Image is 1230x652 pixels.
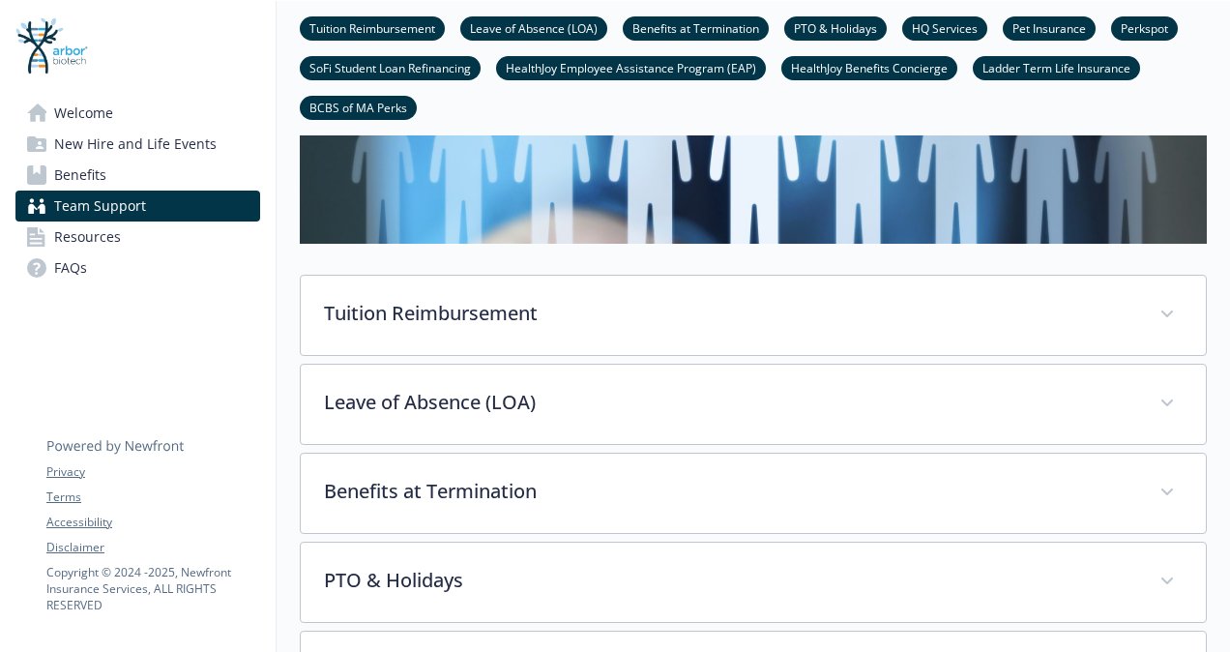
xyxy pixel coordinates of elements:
[15,252,260,283] a: FAQs
[301,454,1206,533] div: Benefits at Termination
[54,222,121,252] span: Resources
[324,477,1136,506] p: Benefits at Termination
[46,489,259,506] a: Terms
[54,98,113,129] span: Welcome
[46,514,259,531] a: Accessibility
[300,54,1207,243] img: team support page banner
[15,222,260,252] a: Resources
[623,18,769,37] a: Benefits at Termination
[460,18,607,37] a: Leave of Absence (LOA)
[54,160,106,191] span: Benefits
[54,252,87,283] span: FAQs
[902,18,987,37] a: HQ Services
[46,463,259,481] a: Privacy
[1111,18,1178,37] a: Perkspot
[784,18,887,37] a: PTO & Holidays
[324,566,1136,595] p: PTO & Holidays
[1003,18,1096,37] a: Pet Insurance
[15,191,260,222] a: Team Support
[301,276,1206,355] div: Tuition Reimbursement
[300,18,445,37] a: Tuition Reimbursement
[324,299,1136,328] p: Tuition Reimbursement
[54,129,217,160] span: New Hire and Life Events
[15,129,260,160] a: New Hire and Life Events
[46,564,259,613] p: Copyright © 2024 - 2025 , Newfront Insurance Services, ALL RIGHTS RESERVED
[301,543,1206,622] div: PTO & Holidays
[324,388,1136,417] p: Leave of Absence (LOA)
[15,98,260,129] a: Welcome
[15,160,260,191] a: Benefits
[301,365,1206,444] div: Leave of Absence (LOA)
[54,191,146,222] span: Team Support
[46,539,259,556] a: Disclaimer
[300,98,417,116] a: BCBS of MA Perks
[300,58,481,76] a: SoFi Student Loan Refinancing
[496,58,766,76] a: HealthJoy Employee Assistance Program (EAP)
[781,58,957,76] a: HealthJoy Benefits Concierge
[973,58,1140,76] a: Ladder Term Life Insurance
